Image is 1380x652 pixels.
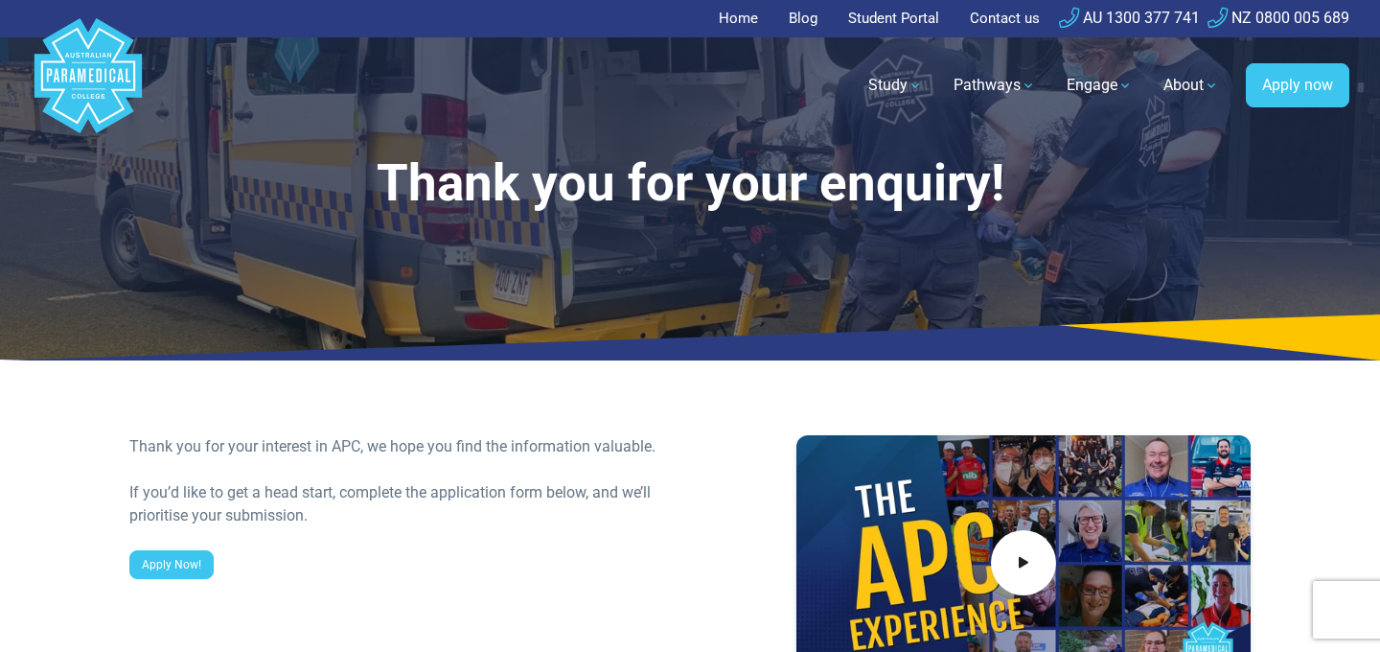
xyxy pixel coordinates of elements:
[129,550,214,579] a: Apply Now!
[129,153,1251,214] h1: Thank you for your enquiry!
[129,435,678,458] div: Thank you for your interest in APC, we hope you find the information valuable.
[942,58,1047,112] a: Pathways
[1059,9,1200,27] a: AU 1300 377 741
[129,481,678,527] div: If you’d like to get a head start, complete the application form below, and we’ll prioritise your...
[31,37,146,134] a: Australian Paramedical College
[1055,58,1144,112] a: Engage
[1152,58,1230,112] a: About
[857,58,934,112] a: Study
[1207,9,1349,27] a: NZ 0800 005 689
[1246,63,1349,107] a: Apply now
